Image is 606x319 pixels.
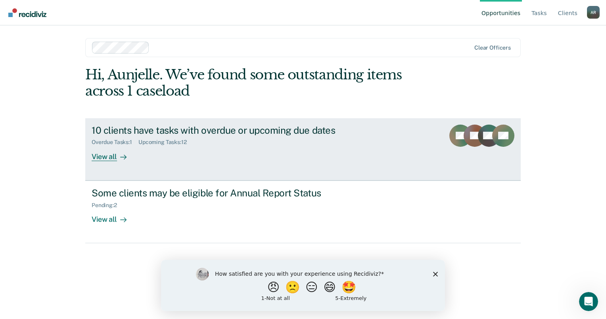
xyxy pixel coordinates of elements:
[579,292,598,311] iframe: Intercom live chat
[85,181,521,243] a: Some clients may be eligible for Annual Report StatusPending:2View all
[8,8,46,17] img: Recidiviz
[85,67,433,99] div: Hi, Aunjelle. We’ve found some outstanding items across 1 caseload
[92,139,138,146] div: Overdue Tasks : 1
[138,139,193,146] div: Upcoming Tasks : 12
[92,187,370,199] div: Some clients may be eligible for Annual Report Status
[92,146,136,161] div: View all
[92,208,136,224] div: View all
[587,6,600,19] button: Profile dropdown button
[161,260,445,311] iframe: Survey by Kim from Recidiviz
[85,118,521,181] a: 10 clients have tasks with overdue or upcoming due datesOverdue Tasks:1Upcoming Tasks:12View all
[474,44,511,51] div: Clear officers
[587,6,600,19] div: A R
[92,202,123,209] div: Pending : 2
[92,125,370,136] div: 10 clients have tasks with overdue or upcoming due dates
